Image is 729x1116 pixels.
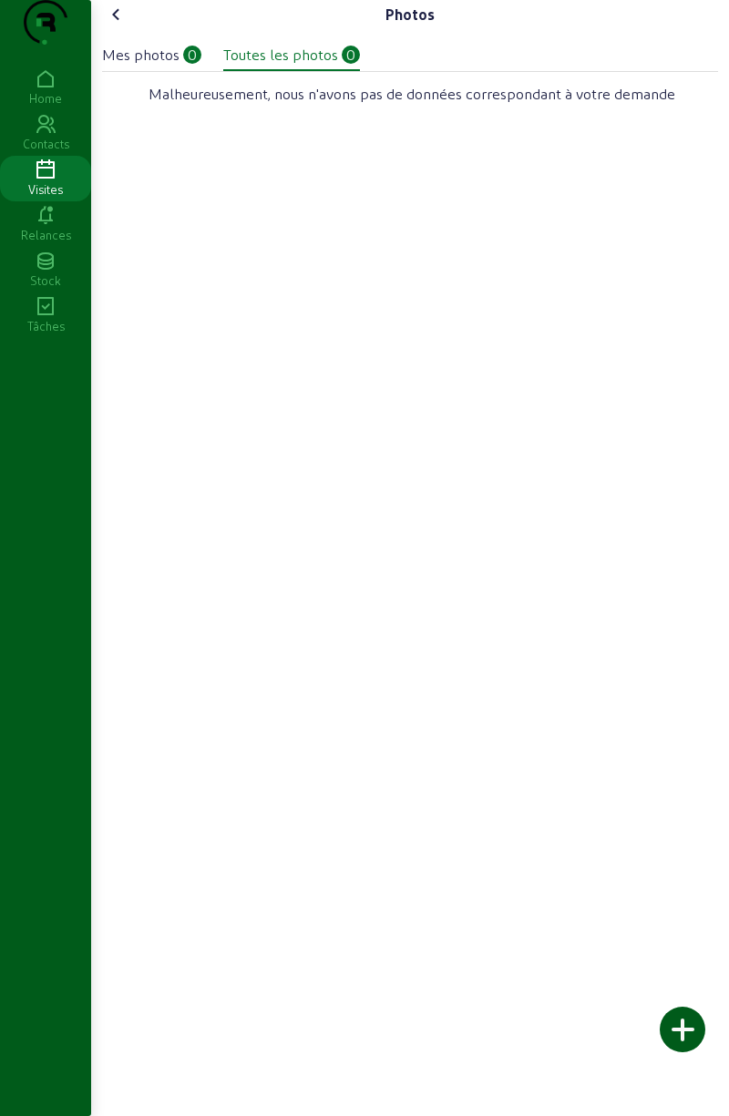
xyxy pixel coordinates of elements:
span: Malheureusement, nous n'avons pas de données correspondant à votre demande [149,83,675,105]
div: Mes photos [102,44,180,66]
div: Photos [385,4,435,26]
div: 0 [342,46,360,64]
div: Toutes les photos [223,44,338,66]
div: 0 [183,46,201,64]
